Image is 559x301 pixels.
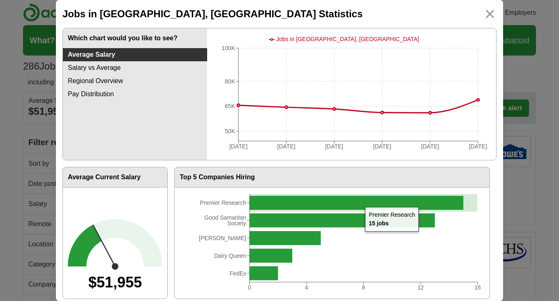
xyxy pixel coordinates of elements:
img: icon_close.svg [483,7,497,21]
tspan: 0 [248,284,251,291]
tspan: 65K [225,103,236,109]
tspan: 8 [362,284,365,291]
tspan: [DATE] [229,143,247,150]
a: Pay Distribution [63,88,207,101]
a: Regional Overview [63,74,207,88]
tspan: Premier Research [200,199,246,206]
tspan: [DATE] [325,143,343,150]
tspan: [DATE] [373,143,391,150]
tspan: [DATE] [421,143,439,150]
a: Average Salary [63,48,207,61]
tspan: [DATE] [469,143,487,150]
tspan: Society [227,220,246,227]
tspan: 4 [305,284,308,291]
tspan: 16 [474,284,481,291]
a: Salary vs Average [63,61,207,74]
h3: Which chart would you like to see? [63,28,207,48]
h2: Jobs in [GEOGRAPHIC_DATA], [GEOGRAPHIC_DATA] Statistics [62,7,363,21]
h3: Average Current Salary [63,167,167,188]
tspan: FedEx [230,270,246,277]
div: $51,955 [68,266,162,294]
tspan: 12 [418,284,424,291]
tspan: [PERSON_NAME] [199,235,246,241]
tspan: Dairy Queen [214,252,247,259]
h3: Top 5 Companies Hiring [175,167,490,188]
tspan: 80K [225,78,236,85]
span: Jobs in [GEOGRAPHIC_DATA], [GEOGRAPHIC_DATA] [276,36,419,42]
tspan: 100K [222,45,236,51]
tspan: 50K [225,128,236,134]
tspan: [DATE] [277,143,296,150]
tspan: Good Samaritan [204,214,246,221]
